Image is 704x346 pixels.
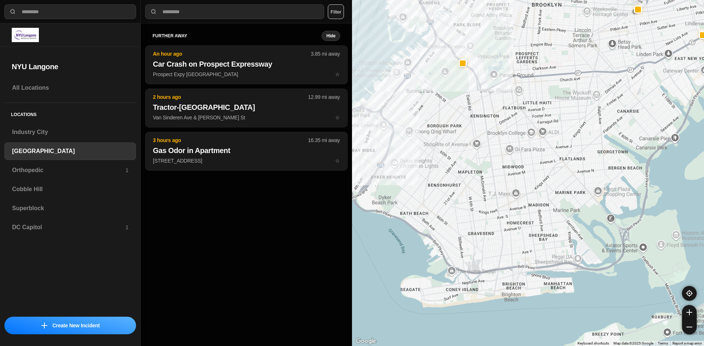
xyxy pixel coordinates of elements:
[153,145,340,156] h2: Gas Odor in Apartment
[4,200,136,217] a: Superblock
[686,290,693,297] img: recenter
[4,161,136,179] a: Orthopedic1
[4,79,136,97] a: All Locations
[12,204,128,213] h3: Superblock
[12,28,39,42] img: logo
[153,114,340,121] p: Van Sinderen Ave & [PERSON_NAME] St
[153,50,311,57] p: An hour ago
[682,286,697,301] button: recenter
[41,323,47,328] img: icon
[4,219,136,236] a: DC Capitol1
[145,157,348,164] a: 3 hours ago16.35 mi awayGas Odor in Apartment[STREET_ADDRESS]star
[311,50,340,57] p: 3.85 mi away
[145,71,348,77] a: An hour ago3.85 mi awayCar Crash on Prospect ExpresswayProspect Expy [GEOGRAPHIC_DATA]star
[4,123,136,141] a: Industry City
[153,93,308,101] p: 2 hours ago
[335,71,340,77] span: star
[52,322,100,329] p: Create New Incident
[335,115,340,120] span: star
[153,59,340,69] h2: Car Crash on Prospect Expressway
[4,142,136,160] a: [GEOGRAPHIC_DATA]
[354,336,378,346] a: Open this area in Google Maps (opens a new window)
[308,93,340,101] p: 12.99 mi away
[4,317,136,334] button: iconCreate New Incident
[4,103,136,123] h5: Locations
[145,132,348,171] button: 3 hours ago16.35 mi awayGas Odor in Apartment[STREET_ADDRESS]star
[4,181,136,198] a: Cobble Hill
[9,8,16,15] img: search
[682,305,697,320] button: zoom-in
[354,336,378,346] img: Google
[577,341,609,346] button: Keyboard shortcuts
[12,83,128,92] h3: All Locations
[686,309,692,315] img: zoom-in
[12,185,128,194] h3: Cobble Hill
[12,223,125,232] h3: DC Capitol
[613,341,653,345] span: Map data ©2025 Google
[153,33,322,39] h5: further away
[308,137,340,144] p: 16.35 mi away
[328,4,344,19] button: Filter
[125,167,128,174] p: 1
[658,341,668,345] a: Terms
[12,128,128,137] h3: Industry City
[145,89,348,127] button: 2 hours ago12.99 mi awayTractor-[GEOGRAPHIC_DATA]Van Sinderen Ave & [PERSON_NAME] Ststar
[153,157,340,164] p: [STREET_ADDRESS]
[153,102,340,112] h2: Tractor-[GEOGRAPHIC_DATA]
[145,45,348,84] button: An hour ago3.85 mi awayCar Crash on Prospect ExpresswayProspect Expy [GEOGRAPHIC_DATA]star
[672,341,702,345] a: Report a map error
[686,324,692,330] img: zoom-out
[12,166,125,175] h3: Orthopedic
[322,31,340,41] button: Hide
[12,62,129,72] h2: NYU Langone
[682,320,697,334] button: zoom-out
[335,158,340,164] span: star
[145,114,348,120] a: 2 hours ago12.99 mi awayTractor-[GEOGRAPHIC_DATA]Van Sinderen Ave & [PERSON_NAME] Ststar
[153,71,340,78] p: Prospect Expy [GEOGRAPHIC_DATA]
[326,33,335,39] small: Hide
[150,8,157,15] img: search
[125,224,128,231] p: 1
[153,137,308,144] p: 3 hours ago
[12,147,128,156] h3: [GEOGRAPHIC_DATA]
